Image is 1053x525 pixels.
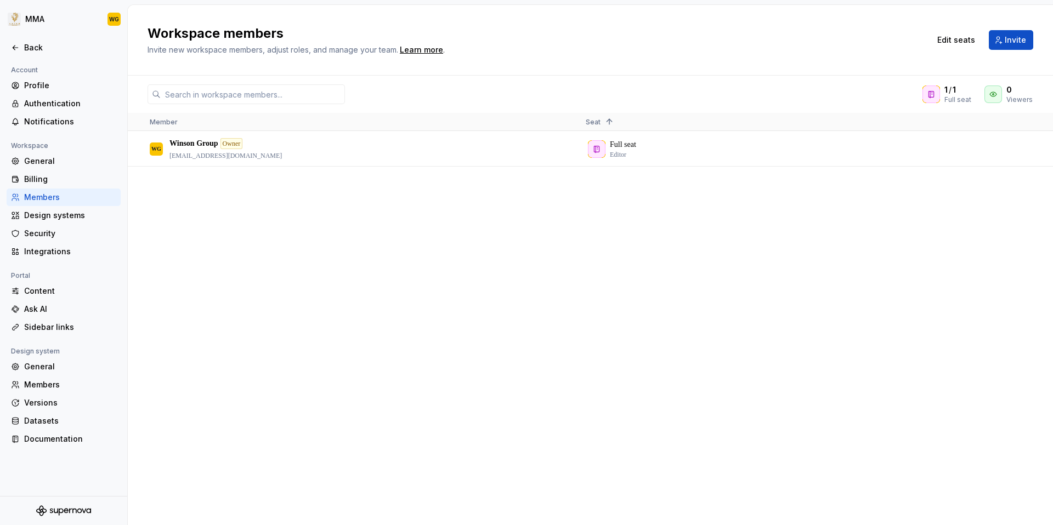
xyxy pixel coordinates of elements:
[944,84,971,95] div: /
[586,118,601,126] span: Seat
[109,15,119,24] div: WG
[24,379,116,390] div: Members
[7,269,35,282] div: Portal
[2,7,125,31] button: MMAWG
[24,192,116,203] div: Members
[944,95,971,104] div: Full seat
[220,138,243,149] div: Owner
[937,35,975,45] span: Edit seats
[148,45,398,54] span: Invite new workspace members, adjust roles, and manage your team.
[7,139,53,152] div: Workspace
[151,138,161,159] div: WG
[169,138,218,149] p: Winson Group
[7,64,42,77] div: Account
[24,322,116,333] div: Sidebar links
[7,189,121,206] a: Members
[7,394,121,412] a: Versions
[953,84,956,95] span: 1
[24,98,116,109] div: Authentication
[7,345,64,358] div: Design system
[7,376,121,393] a: Members
[150,118,178,126] span: Member
[7,243,121,260] a: Integrations
[24,433,116,444] div: Documentation
[7,77,121,94] a: Profile
[8,13,21,26] img: fc29cc6a-6774-4435-a82d-a6acdc4f5b8b.png
[24,156,116,167] div: General
[7,39,121,56] a: Back
[7,318,121,336] a: Sidebar links
[24,415,116,426] div: Datasets
[7,152,121,170] a: General
[169,151,282,160] p: [EMAIL_ADDRESS][DOMAIN_NAME]
[24,210,116,221] div: Design systems
[1006,95,1033,104] div: Viewers
[7,282,121,300] a: Content
[7,207,121,224] a: Design systems
[161,84,345,104] input: Search in workspace members...
[24,80,116,91] div: Profile
[944,84,948,95] span: 1
[24,42,116,53] div: Back
[24,304,116,315] div: Ask AI
[24,228,116,239] div: Security
[24,246,116,257] div: Integrations
[36,505,91,516] svg: Supernova Logo
[7,95,121,112] a: Authentication
[24,286,116,296] div: Content
[24,361,116,372] div: General
[7,113,121,130] a: Notifications
[7,358,121,375] a: General
[7,170,121,188] a: Billing
[7,430,121,448] a: Documentation
[148,25,917,42] h2: Workspace members
[25,14,44,25] div: MMA
[24,116,116,127] div: Notifications
[24,397,116,408] div: Versions
[7,300,121,318] a: Ask AI
[1005,35,1026,45] span: Invite
[400,44,443,55] a: Learn more
[7,225,121,242] a: Security
[7,412,121,430] a: Datasets
[24,174,116,185] div: Billing
[1006,84,1012,95] span: 0
[989,30,1033,50] button: Invite
[930,30,982,50] button: Edit seats
[398,46,445,54] span: .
